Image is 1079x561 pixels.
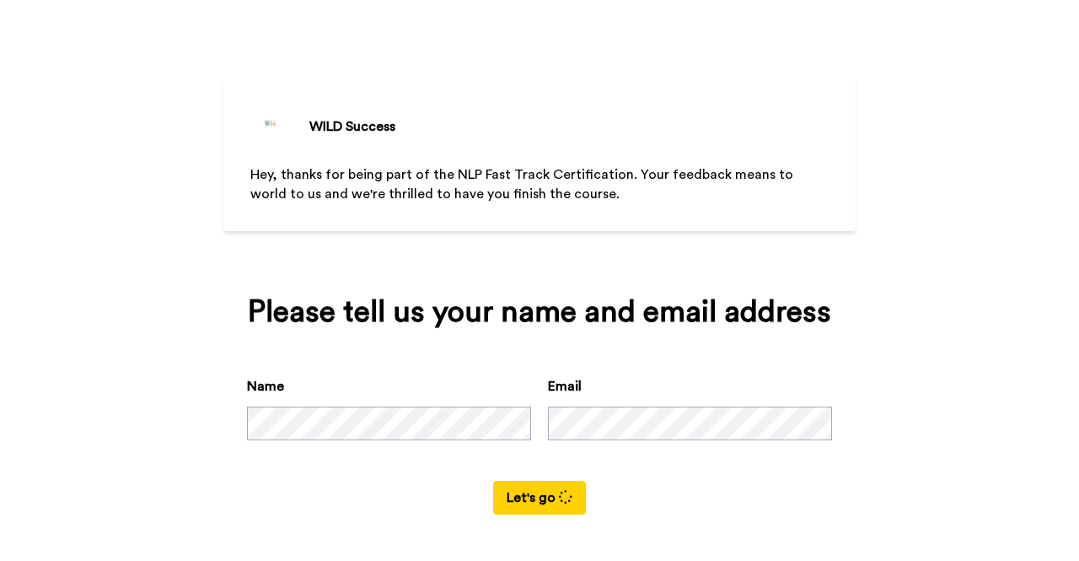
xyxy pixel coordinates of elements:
[493,481,586,515] button: Let's go
[548,376,582,396] label: Email
[247,295,832,329] div: Please tell us your name and email address
[247,376,284,396] label: Name
[309,116,395,137] div: WILD Success
[250,168,797,201] span: Hey, thanks for being part of the NLP Fast Track Certification. Your feedback means to world to u...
